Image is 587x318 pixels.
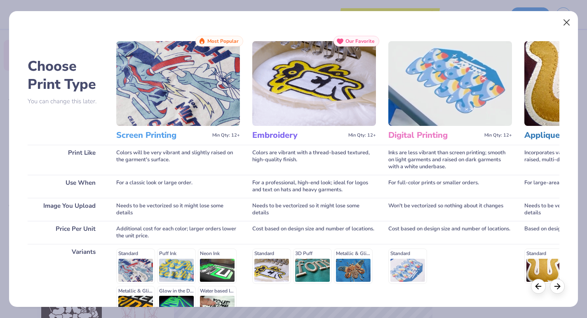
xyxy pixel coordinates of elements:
[388,145,512,175] div: Inks are less vibrant than screen printing; smooth on light garments and raised on dark garments ...
[559,15,574,30] button: Close
[116,175,240,198] div: For a classic look or large order.
[388,221,512,244] div: Cost based on design size and number of locations.
[28,175,104,198] div: Use When
[116,198,240,221] div: Needs to be vectorized so it might lose some details
[252,145,376,175] div: Colors are vibrant with a thread-based textured, high-quality finish.
[207,38,239,44] span: Most Popular
[348,132,376,138] span: Min Qty: 12+
[252,221,376,244] div: Cost based on design size and number of locations.
[252,198,376,221] div: Needs to be vectorized so it might lose some details
[388,130,481,141] h3: Digital Printing
[388,175,512,198] div: For full-color prints or smaller orders.
[28,145,104,175] div: Print Like
[252,175,376,198] div: For a professional, high-end look; ideal for logos and text on hats and heavy garments.
[28,98,104,105] p: You can change this later.
[116,145,240,175] div: Colors will be very vibrant and slightly raised on the garment's surface.
[116,221,240,244] div: Additional cost for each color; larger orders lower the unit price.
[212,132,240,138] span: Min Qty: 12+
[388,198,512,221] div: Won't be vectorized so nothing about it changes
[388,41,512,126] img: Digital Printing
[28,198,104,221] div: Image You Upload
[252,130,345,141] h3: Embroidery
[484,132,512,138] span: Min Qty: 12+
[345,38,375,44] span: Our Favorite
[28,221,104,244] div: Price Per Unit
[116,130,209,141] h3: Screen Printing
[116,41,240,126] img: Screen Printing
[28,57,104,93] h2: Choose Print Type
[252,41,376,126] img: Embroidery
